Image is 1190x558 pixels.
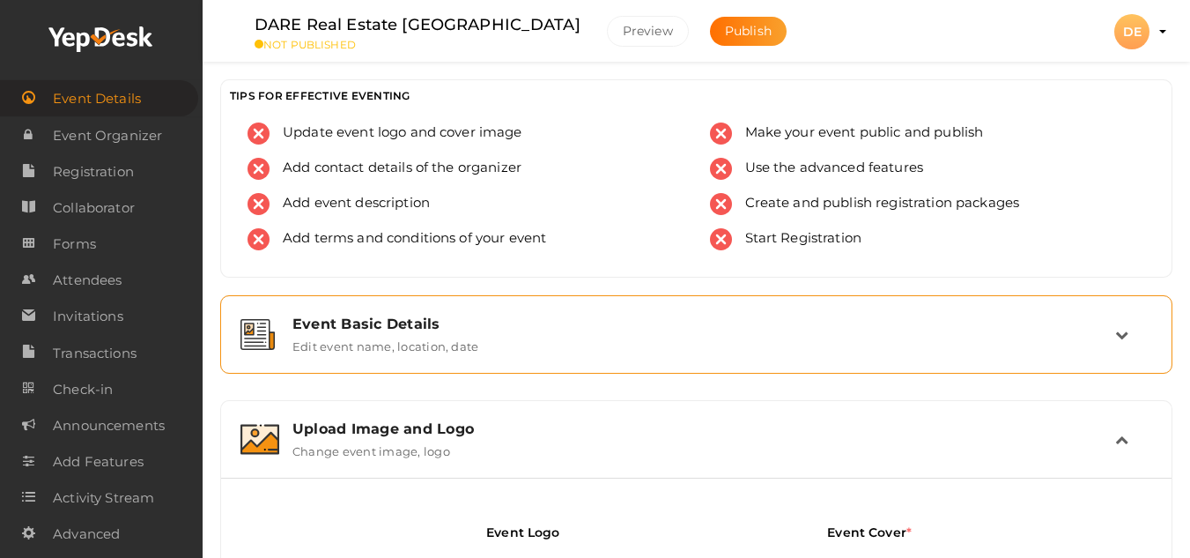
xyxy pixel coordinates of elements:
[1109,13,1155,50] button: DE
[53,517,120,552] span: Advanced
[255,12,580,38] label: DARE Real Estate [GEOGRAPHIC_DATA]
[732,158,924,180] span: Use the advanced features
[53,408,165,443] span: Announcements
[732,228,862,250] span: Start Registration
[292,332,478,353] label: Edit event name, location, date
[53,81,141,116] span: Event Details
[53,444,144,480] span: Add Features
[53,480,154,516] span: Activity Stream
[53,154,134,190] span: Registration
[53,190,135,226] span: Collaborator
[230,445,1163,462] a: Upload Image and Logo Change event image, logo
[248,158,270,180] img: error.svg
[270,228,546,250] span: Add terms and conditions of your event
[1114,24,1149,40] profile-pic: DE
[248,123,270,145] img: error.svg
[710,193,732,215] img: error.svg
[710,17,787,46] button: Publish
[53,299,123,334] span: Invitations
[255,38,580,51] small: NOT PUBLISHED
[486,524,559,554] label: Event Logo
[53,263,122,298] span: Attendees
[230,340,1163,357] a: Event Basic Details Edit event name, location, date
[732,123,984,145] span: Make your event public and publish
[240,424,279,455] img: image.svg
[607,16,689,47] button: Preview
[248,228,270,250] img: error.svg
[53,372,113,407] span: Check-in
[270,123,522,145] span: Update event logo and cover image
[270,158,521,180] span: Add contact details of the organizer
[725,23,772,39] span: Publish
[1114,14,1149,49] div: DE
[240,319,275,350] img: event-details.svg
[230,89,1163,102] h3: TIPS FOR EFFECTIVE EVENTING
[292,316,1115,332] div: Event Basic Details
[732,193,1020,215] span: Create and publish registration packages
[53,336,137,371] span: Transactions
[53,118,162,153] span: Event Organizer
[292,420,1115,437] div: Upload Image and Logo
[827,524,912,554] label: Event Cover
[270,193,430,215] span: Add event description
[710,228,732,250] img: error.svg
[53,227,96,262] span: Forms
[248,193,270,215] img: error.svg
[710,158,732,180] img: error.svg
[292,437,450,458] label: Change event image, logo
[710,123,732,145] img: error.svg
